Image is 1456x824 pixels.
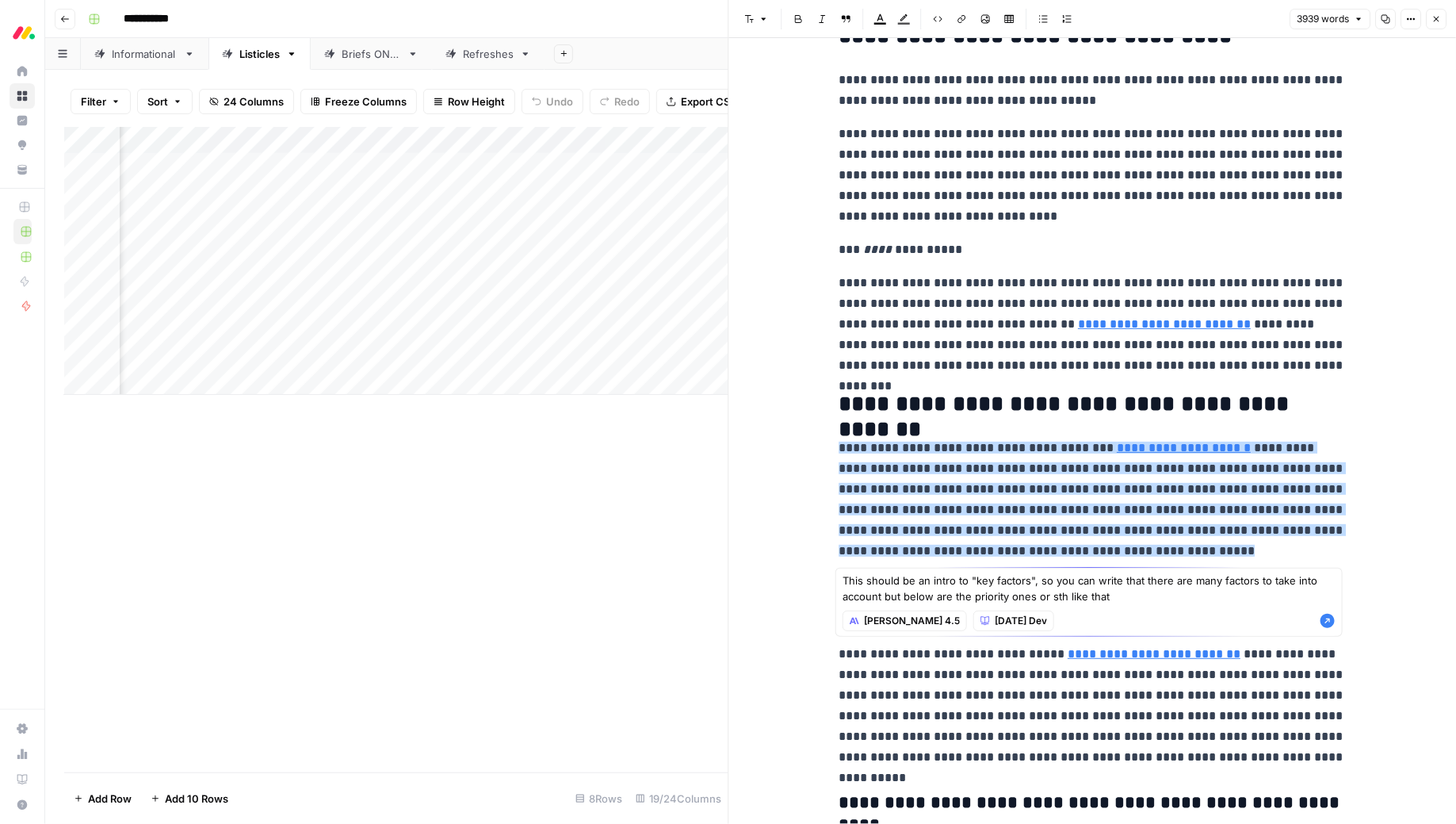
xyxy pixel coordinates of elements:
[546,94,573,109] span: Undo
[112,46,178,62] div: Informational
[10,742,35,767] a: Usage
[681,94,737,109] span: Export CSV
[522,89,583,114] button: Undo
[629,786,728,811] div: 19/24 Columns
[1297,12,1349,26] span: 3939 words
[10,13,35,52] button: Workspace: Monday.com
[10,132,35,158] a: Opportunities
[311,38,432,70] a: Briefs ONLY
[10,18,38,47] img: Monday.com Logo
[147,94,168,109] span: Sort
[843,573,1336,604] textarea: This should be an intro to "key factors", so you can write that there are many factors to take in...
[165,791,228,807] span: Add 10 Rows
[1290,9,1370,29] button: 3939 words
[569,786,629,811] div: 8 Rows
[239,46,280,62] div: Listicles
[10,792,35,818] button: Help + Support
[448,94,505,109] span: Row Height
[432,38,545,70] a: Refreshes
[208,38,311,70] a: Listicles
[137,89,193,114] button: Sort
[590,89,650,114] button: Redo
[342,46,401,62] div: Briefs ONLY
[224,94,284,109] span: 24 Columns
[10,767,35,792] a: Learning Hub
[614,94,640,109] span: Redo
[10,108,35,133] a: Insights
[71,89,131,114] button: Filter
[10,59,35,84] a: Home
[995,614,1047,628] span: [DATE] Dev
[325,94,407,109] span: Freeze Columns
[81,38,208,70] a: Informational
[656,89,747,114] button: Export CSV
[10,716,35,742] a: Settings
[864,614,960,628] span: [PERSON_NAME] 4.5
[423,89,515,114] button: Row Height
[199,89,294,114] button: 24 Columns
[300,89,417,114] button: Freeze Columns
[141,786,238,811] button: Add 10 Rows
[10,157,35,182] a: Your Data
[463,46,514,62] div: Refreshes
[10,83,35,109] a: Browse
[88,791,132,807] span: Add Row
[64,786,141,811] button: Add Row
[81,94,106,109] span: Filter
[843,611,967,631] button: [PERSON_NAME] 4.5
[973,611,1054,631] button: [DATE] Dev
